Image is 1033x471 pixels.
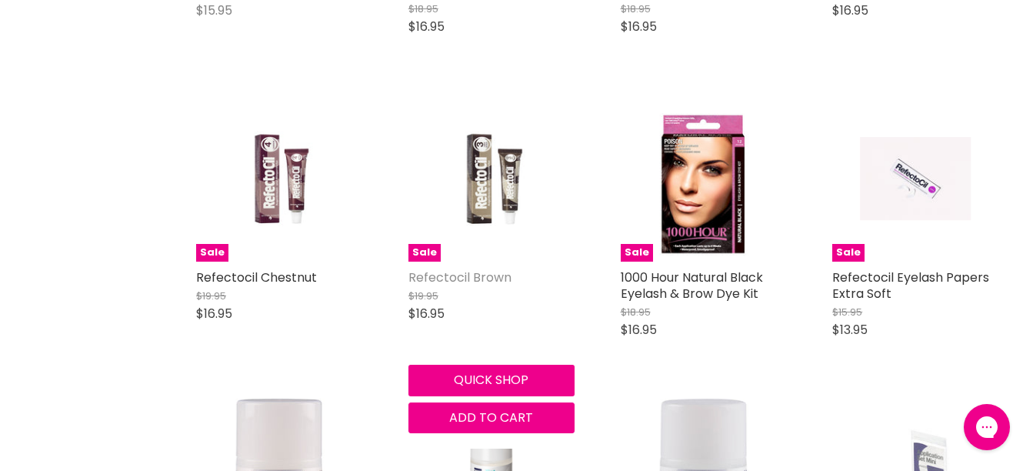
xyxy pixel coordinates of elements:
span: $16.95 [408,18,445,35]
a: 1000 Hour Natural Black Eyelash & Brow Dye Kit [621,269,763,302]
span: $15.95 [196,2,232,19]
span: $19.95 [196,289,226,303]
iframe: Gorgias live chat messenger [956,399,1018,456]
button: Add to cart [408,403,575,433]
span: Sale [621,244,653,262]
a: Refectocil Eyelash Papers Extra Soft [832,269,989,302]
img: 1000 Hour Natural Black Eyelash & Brow Dye Kit [648,95,759,262]
button: Quick shop [408,365,575,396]
span: $18.95 [621,305,651,319]
span: $16.95 [196,305,232,322]
span: $16.95 [408,305,445,322]
img: Refectocil Chestnut [224,95,335,262]
a: Refectocil Chestnut [196,269,317,286]
a: Refectocil Eyelash Papers Extra SoftSale [832,95,998,262]
span: $15.95 [832,305,862,319]
span: $16.95 [832,2,868,19]
a: 1000 Hour Natural Black Eyelash & Brow Dye KitSale [621,95,787,262]
span: $18.95 [408,2,438,16]
a: Refectocil BrownSale [408,95,575,262]
span: Sale [408,244,441,262]
span: Sale [196,244,228,262]
a: Refectocil ChestnutSale [196,95,362,262]
img: Refectocil Eyelash Papers Extra Soft [860,95,971,262]
a: Refectocil Brown [408,269,512,286]
span: Sale [832,244,865,262]
span: Add to cart [449,409,533,426]
img: Refectocil Brown [436,95,547,262]
span: $16.95 [621,321,657,339]
span: $16.95 [621,18,657,35]
span: $19.95 [408,289,438,303]
span: $13.95 [832,321,868,339]
span: $18.95 [621,2,651,16]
